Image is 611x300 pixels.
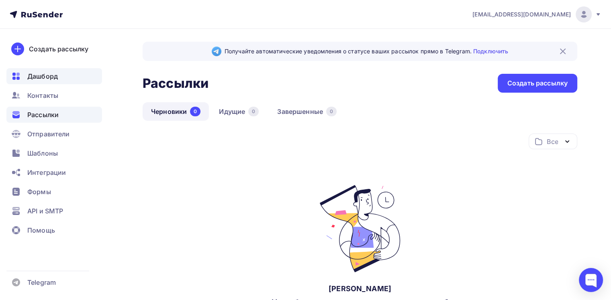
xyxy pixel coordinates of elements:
[326,107,337,116] div: 0
[473,48,508,55] a: Подключить
[143,75,208,91] h2: Рассылки
[529,134,577,149] button: Все
[27,91,58,100] span: Контакты
[507,79,568,88] div: Создать рассылку
[225,47,508,55] span: Получайте автоматические уведомления о статусе ваших рассылок прямо в Telegram.
[27,168,66,177] span: Интеграции
[190,107,200,116] div: 0
[143,102,209,121] a: Черновики0
[27,278,56,287] span: Telegram
[472,10,571,18] span: [EMAIL_ADDRESS][DOMAIN_NAME]
[27,187,51,197] span: Формы
[212,47,221,56] img: Telegram
[6,184,102,200] a: Формы
[6,145,102,161] a: Шаблоны
[27,225,55,235] span: Помощь
[269,102,345,121] a: Завершенные0
[329,284,391,294] div: [PERSON_NAME]
[27,71,58,81] span: Дашборд
[6,126,102,142] a: Отправители
[6,107,102,123] a: Рассылки
[27,148,58,158] span: Шаблоны
[6,87,102,103] a: Контакты
[27,206,63,216] span: API и SMTP
[27,110,59,120] span: Рассылки
[472,6,601,22] a: [EMAIL_ADDRESS][DOMAIN_NAME]
[210,102,267,121] a: Идущие0
[29,44,88,54] div: Создать рассылку
[248,107,259,116] div: 0
[547,137,558,146] div: Все
[6,68,102,84] a: Дашборд
[27,129,70,139] span: Отправители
